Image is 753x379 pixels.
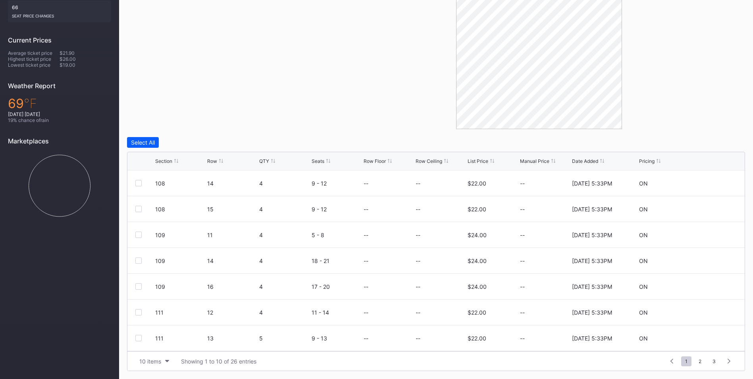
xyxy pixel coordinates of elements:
[695,356,705,366] span: 2
[131,139,155,146] div: Select All
[12,10,107,18] div: seat price changes
[572,158,598,164] div: Date Added
[639,180,648,187] div: ON
[207,309,257,316] div: 12
[520,206,570,213] div: --
[312,232,362,238] div: 5 - 8
[155,309,205,316] div: 111
[60,56,111,62] div: $26.00
[155,180,205,187] div: 108
[259,257,309,264] div: 4
[639,206,648,213] div: ON
[639,158,655,164] div: Pricing
[155,158,172,164] div: Section
[416,283,420,290] div: --
[139,358,161,365] div: 10 items
[468,158,488,164] div: List Price
[60,62,111,68] div: $19.00
[639,257,648,264] div: ON
[572,206,612,213] div: [DATE] 5:33PM
[520,232,570,238] div: --
[127,137,159,148] button: Select All
[364,158,386,164] div: Row Floor
[155,206,205,213] div: 108
[681,356,691,366] span: 1
[259,158,269,164] div: QTY
[155,335,205,342] div: 111
[520,335,570,342] div: --
[8,117,111,123] div: 19 % chance of rain
[416,257,420,264] div: --
[8,50,60,56] div: Average ticket price
[639,335,648,342] div: ON
[312,158,324,164] div: Seats
[468,206,486,213] div: $22.00
[572,335,612,342] div: [DATE] 5:33PM
[468,257,487,264] div: $24.00
[8,0,111,22] div: 66
[364,309,368,316] div: --
[416,206,420,213] div: --
[364,232,368,238] div: --
[312,309,362,316] div: 11 - 14
[520,309,570,316] div: --
[8,56,60,62] div: Highest ticket price
[572,309,612,316] div: [DATE] 5:33PM
[468,335,486,342] div: $22.00
[416,158,442,164] div: Row Ceiling
[312,335,362,342] div: 9 - 13
[8,82,111,90] div: Weather Report
[207,158,217,164] div: Row
[416,309,420,316] div: --
[8,62,60,68] div: Lowest ticket price
[8,36,111,44] div: Current Prices
[155,232,205,238] div: 109
[364,283,368,290] div: --
[639,232,648,238] div: ON
[207,335,257,342] div: 13
[259,309,309,316] div: 4
[639,283,648,290] div: ON
[155,257,205,264] div: 109
[468,309,486,316] div: $22.00
[639,309,648,316] div: ON
[8,137,111,145] div: Marketplaces
[468,232,487,238] div: $24.00
[520,158,549,164] div: Manual Price
[468,283,487,290] div: $24.00
[572,257,612,264] div: [DATE] 5:33PM
[181,358,256,365] div: Showing 1 to 10 of 26 entries
[416,232,420,238] div: --
[155,283,205,290] div: 109
[572,283,612,290] div: [DATE] 5:33PM
[364,180,368,187] div: --
[8,151,111,220] svg: Chart title
[312,257,362,264] div: 18 - 21
[468,180,486,187] div: $22.00
[364,206,368,213] div: --
[60,50,111,56] div: $21.90
[520,283,570,290] div: --
[259,335,309,342] div: 5
[135,356,173,367] button: 10 items
[572,232,612,238] div: [DATE] 5:33PM
[364,257,368,264] div: --
[312,283,362,290] div: 17 - 20
[416,335,420,342] div: --
[709,356,720,366] span: 3
[312,206,362,213] div: 9 - 12
[207,257,257,264] div: 14
[416,180,420,187] div: --
[520,180,570,187] div: --
[259,283,309,290] div: 4
[520,257,570,264] div: --
[259,180,309,187] div: 4
[207,232,257,238] div: 11
[364,335,368,342] div: --
[572,180,612,187] div: [DATE] 5:33PM
[207,283,257,290] div: 16
[312,180,362,187] div: 9 - 12
[207,180,257,187] div: 14
[8,96,111,111] div: 69
[8,111,111,117] div: [DATE] [DATE]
